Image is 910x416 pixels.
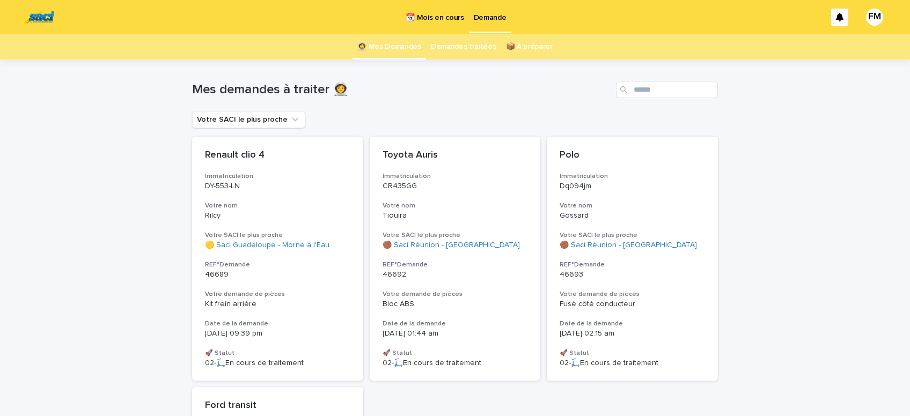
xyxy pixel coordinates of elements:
[560,150,705,161] p: Polo
[547,137,718,381] a: PoloImmatriculationDq094jmVotre nomGossardVotre SACI le plus proche🟤 Saci Réunion - [GEOGRAPHIC_D...
[560,329,705,338] p: [DATE] 02:15 am
[866,9,883,26] div: FM
[383,182,528,191] p: CR435GG
[205,211,350,220] p: Rilcy
[192,137,363,381] a: Renault clio 4ImmatriculationDY-553-LNVotre nomRilcyVotre SACI le plus proche🟡 Saci Guadeloupe - ...
[560,172,705,181] h3: Immatriculation
[205,182,350,191] p: DY-553-LN
[560,211,705,220] p: Gossard
[616,81,718,98] input: Search
[205,320,350,328] h3: Date de la demande
[383,270,528,279] p: 46692
[560,320,705,328] h3: Date de la demande
[205,172,350,181] h3: Immatriculation
[205,400,350,412] p: Ford transit
[560,261,705,269] h3: REF°Demande
[205,202,350,210] h3: Votre nom
[205,359,350,368] p: 02-🛴En cours de traitement
[560,290,705,299] h3: Votre demande de pièces
[383,359,528,368] p: 02-🛴En cours de traitement
[383,290,528,299] h3: Votre demande de pièces
[383,150,528,161] p: Toyota Auris
[383,300,414,308] span: Bloc ABS
[205,231,350,240] h3: Votre SACI le plus proche
[192,111,305,128] button: Votre SACI le plus proche
[383,241,520,250] a: 🟤 Saci Réunion - [GEOGRAPHIC_DATA]
[383,231,528,240] h3: Votre SACI le plus proche
[205,290,350,299] h3: Votre demande de pièces
[205,150,350,161] p: Renault clio 4
[357,34,421,60] a: 👩‍🚀 Mes Demandes
[205,329,350,338] p: [DATE] 09:39 pm
[383,211,528,220] p: Tiouira
[560,359,705,368] p: 02-🛴En cours de traitement
[383,172,528,181] h3: Immatriculation
[560,231,705,240] h3: Votre SACI le plus proche
[506,34,553,60] a: 📦 À préparer
[560,349,705,358] h3: 🚀 Statut
[560,182,705,191] p: Dq094jm
[205,300,256,308] span: Kit frein arrière
[383,329,528,338] p: [DATE] 01:44 am
[560,300,635,308] span: Fusé côté conducteur
[205,261,350,269] h3: REF°Demande
[383,349,528,358] h3: 🚀 Statut
[560,270,705,279] p: 46693
[383,202,528,210] h3: Votre nom
[383,320,528,328] h3: Date de la demande
[383,261,528,269] h3: REF°Demande
[205,349,350,358] h3: 🚀 Statut
[205,270,350,279] p: 46689
[560,202,705,210] h3: Votre nom
[205,241,329,250] a: 🟡 Saci Guadeloupe - Morne à l'Eau
[560,241,697,250] a: 🟤 Saci Réunion - [GEOGRAPHIC_DATA]
[192,82,612,98] h1: Mes demandes à traiter 👩‍🚀
[431,34,496,60] a: Demandes traitées
[21,6,54,28] img: UC29JcTLQ3GheANZ19ks
[370,137,541,381] a: Toyota AurisImmatriculationCR435GGVotre nomTiouiraVotre SACI le plus proche🟤 Saci Réunion - [GEOG...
